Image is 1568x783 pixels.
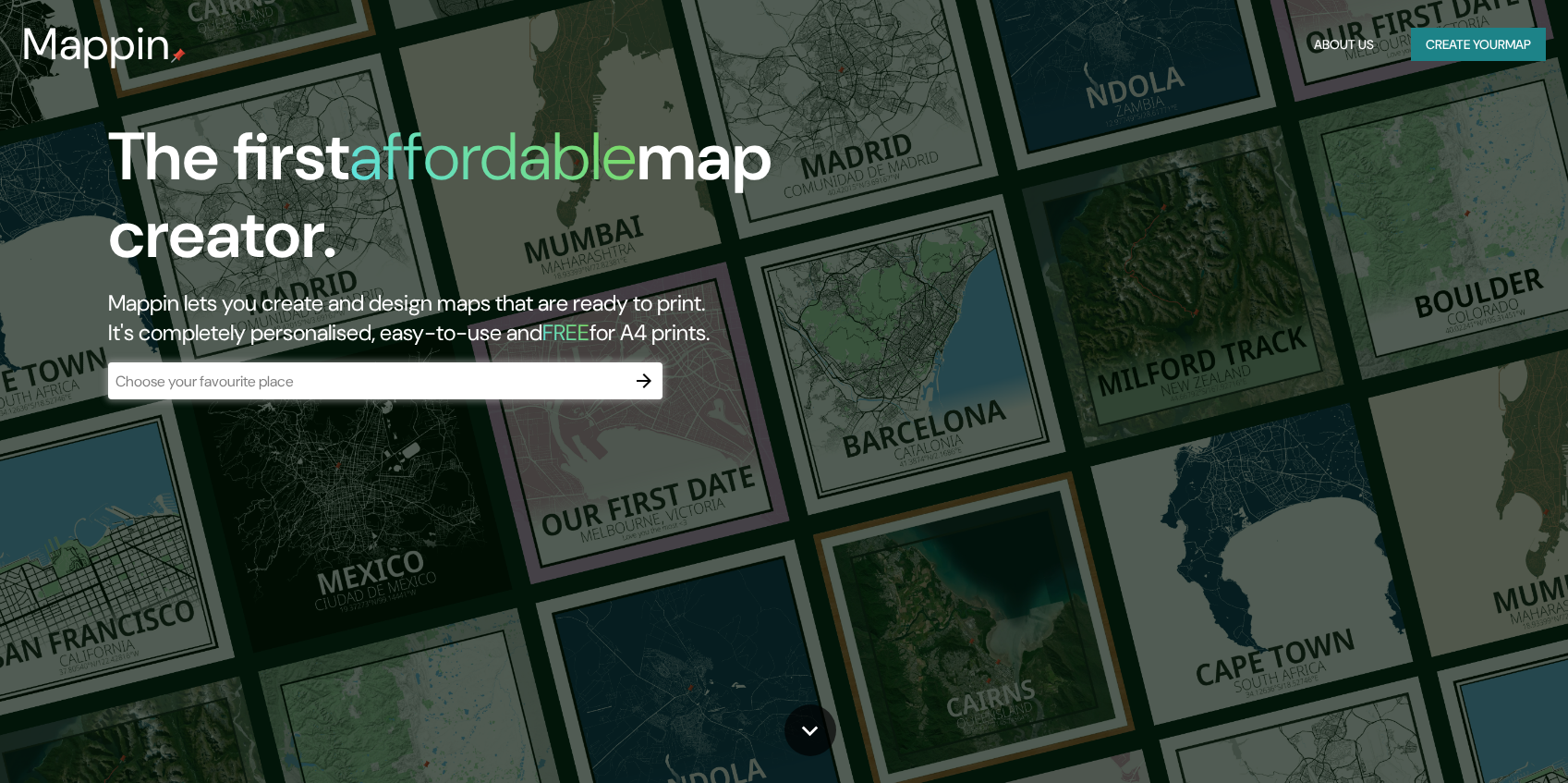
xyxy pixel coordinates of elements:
img: mappin-pin [171,48,186,63]
h1: The first map creator. [108,118,893,288]
button: About Us [1307,28,1381,62]
button: Create yourmap [1411,28,1546,62]
h3: Mappin [22,18,171,70]
h2: Mappin lets you create and design maps that are ready to print. It's completely personalised, eas... [108,288,893,348]
input: Choose your favourite place [108,371,626,392]
h1: affordable [349,114,637,200]
h5: FREE [542,318,590,347]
